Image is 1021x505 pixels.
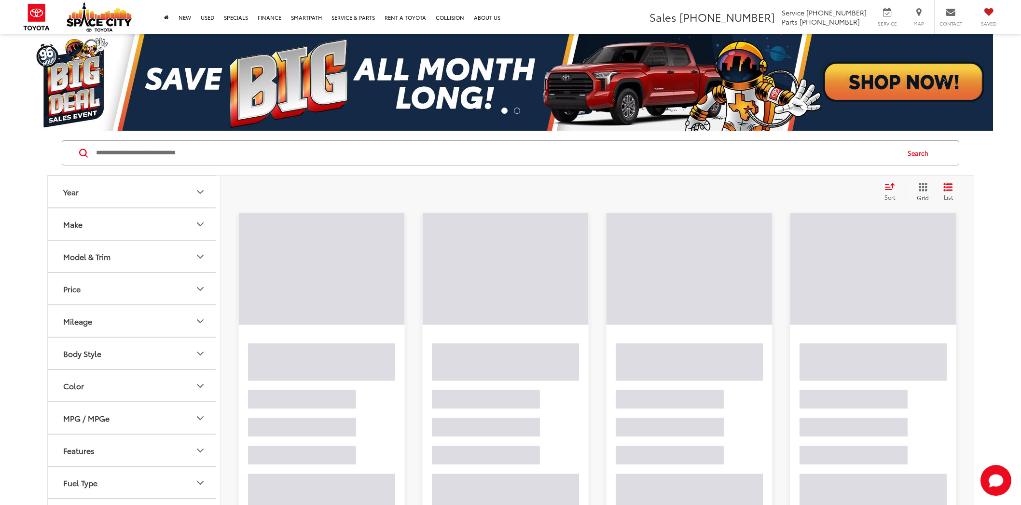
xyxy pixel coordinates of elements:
span: Contact [939,20,962,27]
span: [PHONE_NUMBER] [806,8,867,17]
span: Sales [649,9,676,25]
div: MPG / MPGe [63,413,110,423]
span: Map [908,20,929,27]
button: MakeMake [48,208,221,240]
button: YearYear [48,176,221,207]
div: Body Style [194,348,206,359]
div: Make [194,218,206,230]
div: Year [194,186,206,198]
img: Big Deal Sales Event [28,34,993,131]
input: Search by Make, Model, or Keyword [95,141,898,164]
span: List [943,193,953,201]
div: Year [63,187,79,196]
button: Grid View [906,182,936,202]
div: Fuel Type [194,477,206,489]
svg: Start Chat [980,465,1011,496]
button: Toggle Chat Window [980,465,1011,496]
span: Sort [884,193,895,201]
button: Select sort value [880,182,906,202]
div: MPG / MPGe [194,412,206,424]
div: Color [63,381,84,390]
button: PricePrice [48,273,221,304]
div: Price [194,283,206,295]
img: Space City Toyota [67,2,132,32]
span: Parts [782,17,798,27]
button: MileageMileage [48,305,221,337]
span: [PHONE_NUMBER] [800,17,860,27]
span: Grid [917,193,929,202]
button: List View [936,182,960,202]
div: Model & Trim [194,251,206,262]
div: Model & Trim [63,252,110,261]
div: Mileage [194,315,206,327]
button: Body StyleBody Style [48,338,221,369]
button: Model & TrimModel & Trim [48,241,221,272]
span: Saved [978,20,999,27]
div: Features [63,446,95,455]
button: Fuel TypeFuel Type [48,467,221,498]
div: Make [63,219,83,229]
div: Fuel Type [63,478,97,487]
div: Mileage [63,316,92,326]
button: ColorColor [48,370,221,401]
span: [PHONE_NUMBER] [679,9,775,25]
div: Price [63,284,81,293]
div: Body Style [63,349,101,358]
button: FeaturesFeatures [48,435,221,466]
span: Service [876,20,898,27]
div: Color [194,380,206,392]
button: MPG / MPGeMPG / MPGe [48,402,221,434]
button: Search [898,141,942,165]
span: Service [782,8,804,17]
div: Features [194,445,206,456]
